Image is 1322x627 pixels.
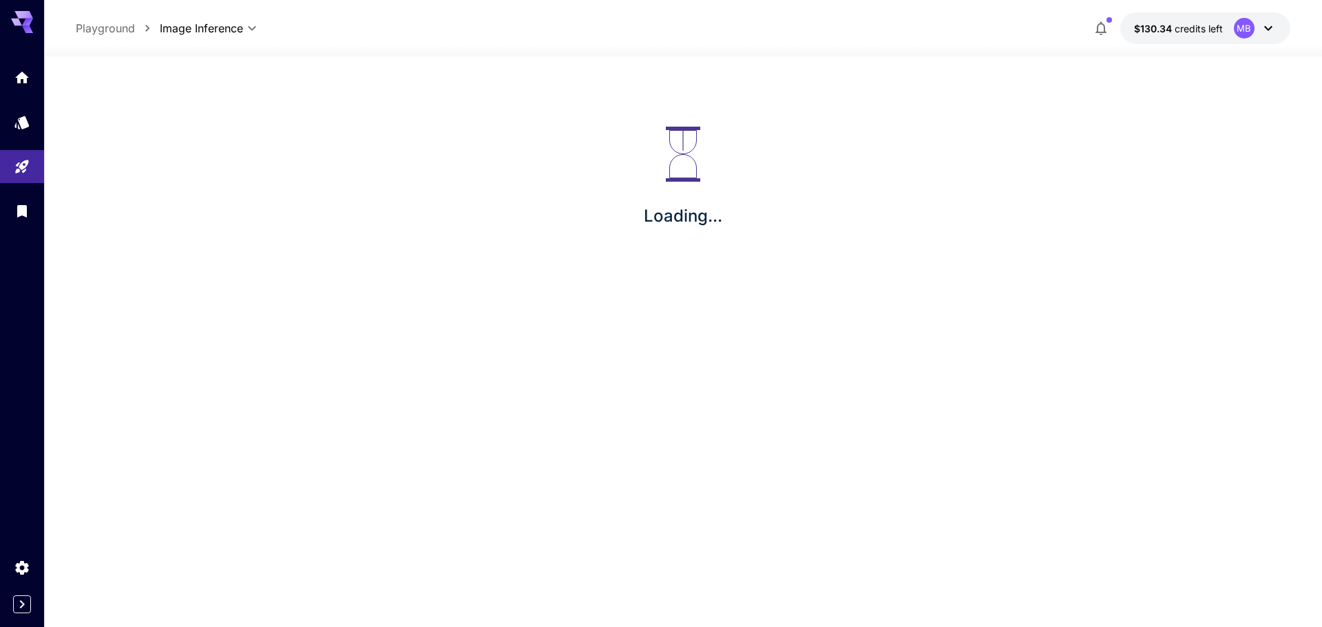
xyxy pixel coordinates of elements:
nav: breadcrumb [76,20,160,36]
span: $130.34 [1134,23,1175,34]
div: Settings [14,559,30,576]
div: Playground [14,158,30,176]
button: $130.34452MB [1120,12,1290,44]
div: MB [1234,18,1255,39]
a: Playground [76,20,135,36]
span: credits left [1175,23,1223,34]
div: $130.34452 [1134,21,1223,36]
div: Library [14,202,30,220]
button: Expand sidebar [13,595,31,613]
div: Home [14,69,30,86]
p: Loading... [644,204,722,229]
div: Models [14,114,30,131]
span: Image Inference [160,20,243,36]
